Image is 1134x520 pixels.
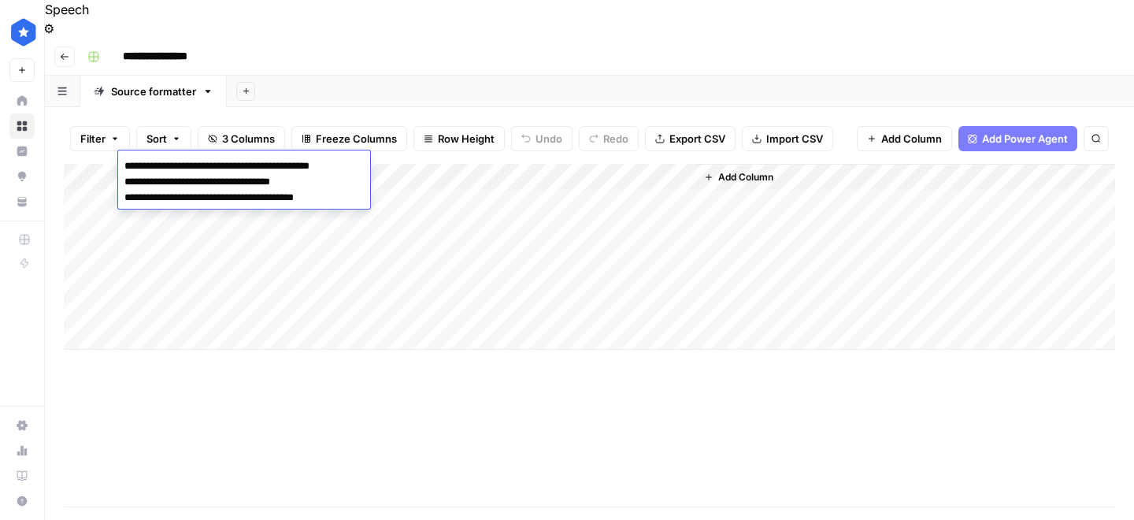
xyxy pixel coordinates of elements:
span: Filter [80,131,106,147]
span: Import CSV [766,131,823,147]
span: Undo [535,131,562,147]
button: Freeze Columns [291,126,407,151]
button: Export CSV [645,126,736,151]
a: Learning Hub [9,463,35,488]
span: Export CSV [669,131,725,147]
a: Home [9,88,35,113]
button: Undo [511,126,573,151]
span: Redo [603,131,628,147]
div: Source formatter [111,84,196,99]
button: Help + Support [9,488,35,514]
span: Freeze Columns [316,131,397,147]
button: Add Column [857,126,952,151]
button: Settings [43,19,54,38]
span: Sort [146,131,167,147]
span: Add Column [881,131,942,147]
button: Row Height [413,126,505,151]
button: Add Power Agent [958,126,1077,151]
a: Settings [9,413,35,438]
button: Sort [136,126,191,151]
button: Filter [70,126,130,151]
img: ConsumerAffairs Logo [9,18,38,46]
button: Redo [579,126,639,151]
a: Insights [9,139,35,164]
a: Usage [9,438,35,463]
a: Source formatter [80,76,227,107]
button: Add Column [698,167,780,188]
button: 3 Columns [198,126,285,151]
button: Import CSV [742,126,833,151]
span: Add Column [718,170,773,184]
span: Add Power Agent [982,131,1068,147]
button: Workspace: ConsumerAffairs [9,13,35,52]
span: 3 Columns [222,131,275,147]
a: Your Data [9,189,35,214]
span: Row Height [438,131,495,147]
a: Browse [9,113,35,139]
a: Opportunities [9,164,35,189]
